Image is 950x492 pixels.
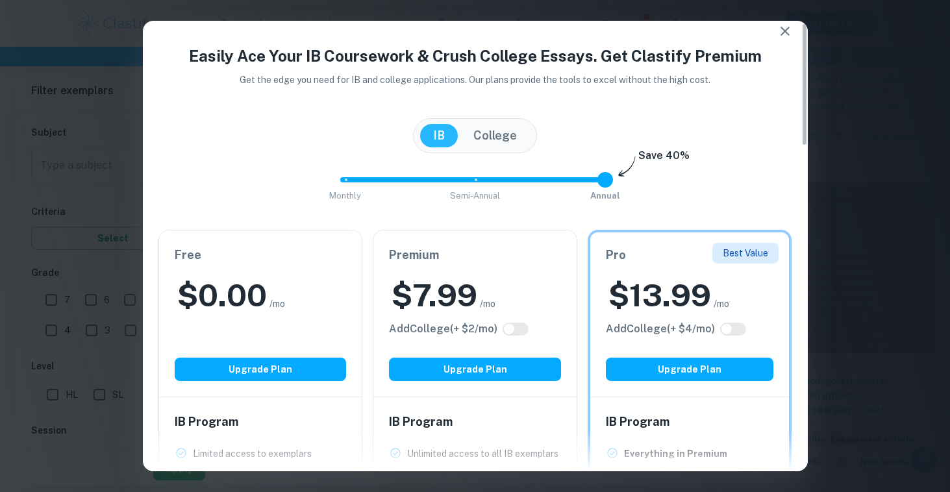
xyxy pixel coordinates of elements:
span: /mo [480,297,495,311]
h6: Click to see all the additional College features. [389,321,497,337]
h6: Free [175,246,347,264]
h6: Save 40% [638,148,690,170]
span: /mo [269,297,285,311]
h6: Pro [606,246,774,264]
p: Best Value [723,246,768,260]
h2: $ 7.99 [392,275,477,316]
h6: IB Program [175,413,347,431]
h2: $ 0.00 [177,275,267,316]
h2: $ 13.99 [608,275,711,316]
button: College [460,124,530,147]
h4: Easily Ace Your IB Coursework & Crush College Essays. Get Clastify Premium [158,44,792,68]
h6: Click to see all the additional College features. [606,321,715,337]
span: Semi-Annual [450,191,500,201]
h6: Premium [389,246,561,264]
span: Monthly [329,191,361,201]
p: Get the edge you need for IB and college applications. Our plans provide the tools to excel witho... [221,73,729,87]
span: /mo [714,297,729,311]
button: Upgrade Plan [389,358,561,381]
img: subscription-arrow.svg [618,156,636,178]
button: IB [420,124,458,147]
h6: IB Program [606,413,774,431]
h6: IB Program [389,413,561,431]
span: Annual [590,191,620,201]
button: Upgrade Plan [175,358,347,381]
button: Upgrade Plan [606,358,774,381]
